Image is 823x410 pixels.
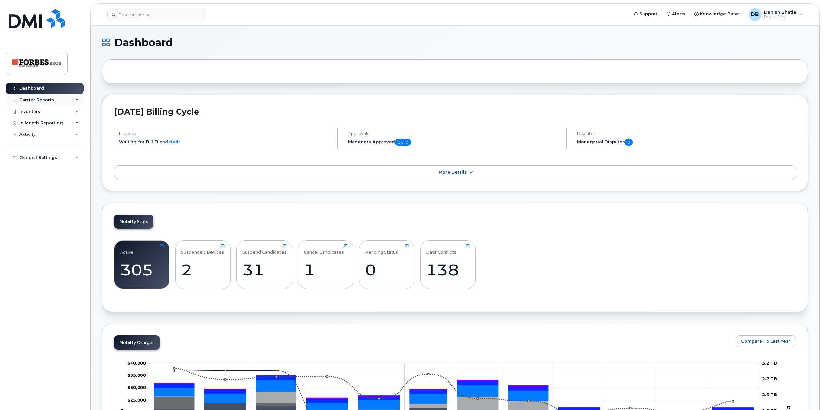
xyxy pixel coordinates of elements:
tspan: 2.7 TB [762,376,777,381]
g: $0 [127,385,146,390]
tspan: $30,000 [127,385,146,390]
span: Dashboard [114,38,173,47]
div: Data Conflicts [426,244,456,255]
div: 138 [426,260,470,279]
a: details [165,139,181,144]
a: Active305 [120,244,164,285]
span: More Details [439,170,467,175]
div: 305 [120,260,164,279]
div: 2 [181,260,225,279]
h5: Managerial Disputes [577,139,796,146]
li: Waiting for Bill Files [119,139,332,145]
tspan: $40,000 [127,360,146,365]
a: Suspended Devices2 [181,244,225,285]
div: Pending Status [365,244,398,255]
a: Data Conflicts138 [426,244,470,285]
div: Suspend Candidates [242,244,286,255]
h4: Process [119,131,332,136]
tspan: $35,000 [127,373,146,378]
div: Active [120,244,134,255]
g: $0 [127,373,146,378]
span: Compare To Last Year [741,338,790,344]
h4: Disputes [577,131,796,136]
a: Suspend Candidates31 [242,244,286,285]
div: Cancel Candidates [304,244,344,255]
h2: [DATE] Billing Cycle [114,107,796,116]
tspan: $25,000 [127,397,146,403]
g: $0 [127,397,146,403]
div: Suspended Devices [181,244,224,255]
span: 0 of 0 [395,139,411,146]
div: 0 [365,260,409,279]
g: $0 [127,360,146,365]
div: 31 [242,260,286,279]
div: 1 [304,260,347,279]
h5: Managers Approved [348,139,561,146]
tspan: 2.3 TB [762,392,777,397]
button: Compare To Last Year [736,335,796,347]
tspan: 3.2 TB [762,360,777,365]
a: Pending Status0 [365,244,409,285]
a: Cancel Candidates1 [304,244,347,285]
h4: Approvals [348,131,561,136]
span: 0 [625,139,633,146]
